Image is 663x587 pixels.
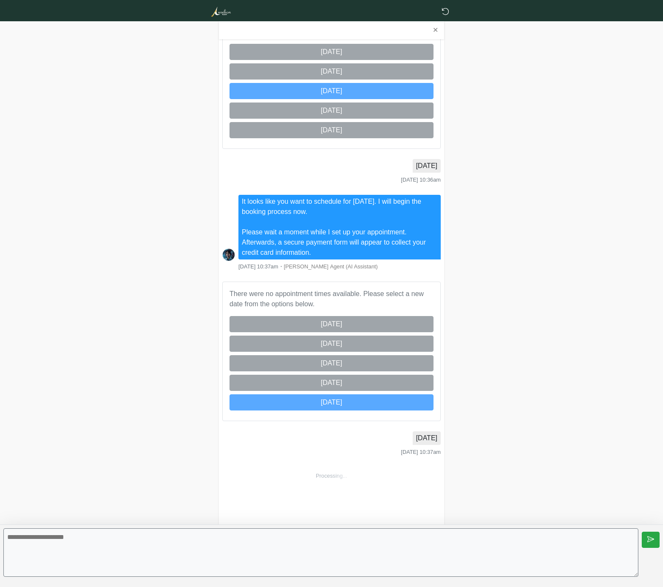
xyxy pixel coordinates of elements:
li: [DATE] [413,431,441,445]
button: [DATE] [229,316,433,332]
p: There were no appointment times available. Please select a new date from the options below. [229,289,433,309]
span: [DATE] 10:36am [401,177,441,183]
li: It looks like you want to schedule for [DATE]. I will begin the booking process now. Please wait ... [238,195,441,259]
button: [DATE] [229,103,433,119]
li: [DATE] [413,159,441,173]
button: [DATE] [229,83,433,99]
button: ✕ [430,25,441,36]
button: [DATE] [229,394,433,410]
span: [PERSON_NAME] Agent (AI Assistant) [284,263,378,270]
button: [DATE] [229,355,433,371]
button: [DATE] [229,375,433,391]
span: [DATE] 10:37am [401,449,441,455]
button: [DATE] [229,44,433,60]
button: [DATE] [229,122,433,138]
span: Processing... [316,473,347,479]
small: ・ [238,263,378,270]
button: [DATE] [229,63,433,80]
button: [DATE] [229,336,433,352]
img: Aurelion Med Spa Logo [210,6,231,17]
img: Screenshot_2025-06-19_at_17.41.14.png [222,248,235,261]
span: [DATE] 10:37am [238,263,278,270]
